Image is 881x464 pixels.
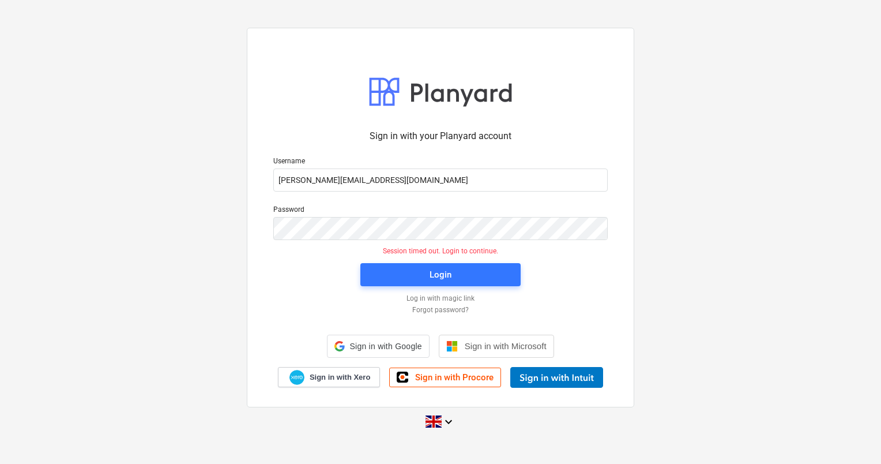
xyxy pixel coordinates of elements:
[289,370,304,386] img: Xero logo
[415,372,494,383] span: Sign in with Procore
[446,340,458,352] img: Microsoft logo
[266,247,615,256] p: Session timed out. Login to continue.
[278,367,381,387] a: Sign in with Xero
[360,263,521,286] button: Login
[349,342,421,351] span: Sign in with Google
[273,169,608,192] input: Username
[273,129,608,143] p: Sign in with your Planyard account
[310,372,370,383] span: Sign in with Xero
[465,341,547,351] span: Sign in with Microsoft
[268,306,613,315] a: Forgot password?
[430,267,451,282] div: Login
[268,294,613,304] a: Log in with magic link
[389,368,501,387] a: Sign in with Procore
[273,205,608,217] p: Password
[327,335,429,358] div: Sign in with Google
[442,415,455,429] i: keyboard_arrow_down
[273,157,608,169] p: Username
